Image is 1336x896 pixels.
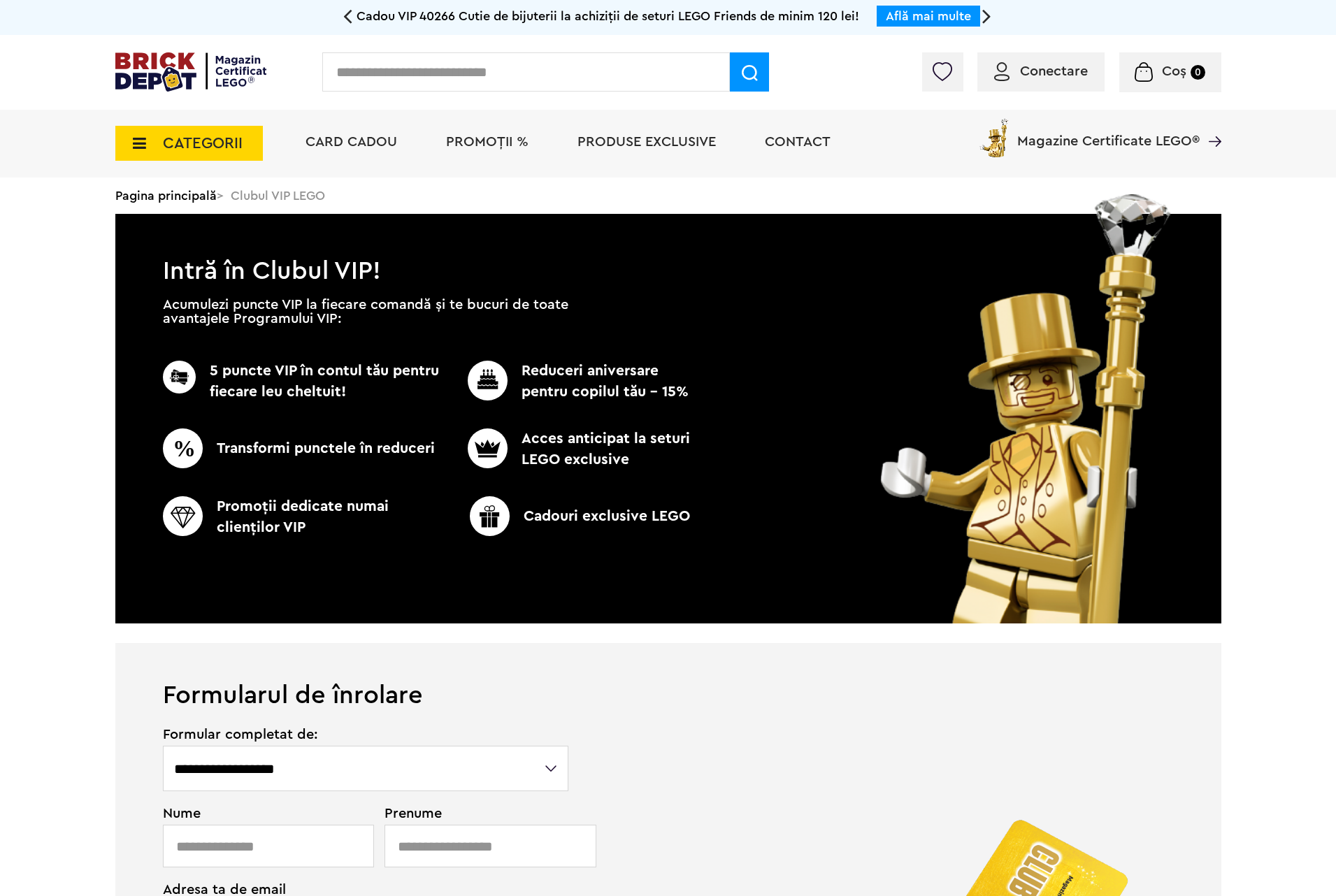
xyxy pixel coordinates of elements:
span: Prenume [385,807,570,821]
img: CC_BD_Green_chek_mark [468,361,508,400]
a: Produse exclusive [577,135,716,149]
a: Contact [765,135,831,149]
span: Coș [1162,64,1186,78]
span: Conectare [1020,64,1088,78]
img: vip_page_image [861,194,1192,623]
span: Cadou VIP 40266 Cutie de bijuterii la achiziții de seturi LEGO Friends de minim 120 lei! [357,10,859,22]
p: Acumulezi puncte VIP la fiecare comandă și te bucuri de toate avantajele Programului VIP: [163,298,568,326]
img: CC_BD_Green_chek_mark [163,361,196,393]
p: Cadouri exclusive LEGO [439,496,721,536]
span: Magazine Certificate LEGO® [1017,116,1200,148]
p: Acces anticipat la seturi LEGO exclusive [445,428,695,470]
h1: Intră în Clubul VIP! [115,214,1221,278]
img: CC_BD_Green_chek_mark [470,496,510,536]
a: Magazine Certificate LEGO® [1200,116,1221,130]
p: Reduceri aniversare pentru copilul tău - 15% [445,361,695,403]
span: Formular completat de: [163,728,570,742]
img: CC_BD_Green_chek_mark [163,428,203,468]
span: Nume [163,807,367,821]
a: Conectare [994,64,1088,78]
div: > Clubul VIP LEGO [115,178,1221,214]
p: Transformi punctele în reduceri [163,428,445,468]
img: CC_BD_Green_chek_mark [163,496,203,536]
img: CC_BD_Green_chek_mark [468,428,508,468]
small: 0 [1191,65,1205,80]
a: Pagina principală [115,189,217,202]
p: 5 puncte VIP în contul tău pentru fiecare leu cheltuit! [163,361,445,403]
a: Card Cadou [306,135,397,149]
a: Află mai multe [886,10,971,22]
h1: Formularul de înrolare [115,643,1221,708]
span: CATEGORII [163,136,243,151]
p: Promoţii dedicate numai clienţilor VIP [163,496,445,538]
a: PROMOȚII % [446,135,529,149]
